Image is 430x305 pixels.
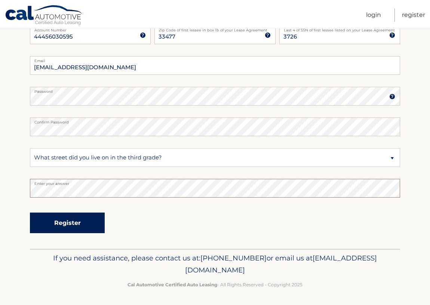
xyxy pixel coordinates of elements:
[30,179,400,185] label: Enter your answer
[279,25,400,31] label: Last 4 of SSN of first lessee listed on your Lease Agreement
[35,281,395,289] p: - All Rights Reserved - Copyright 2025
[30,25,151,44] input: Account Number
[30,25,151,31] label: Account Number
[265,32,271,38] img: tooltip.svg
[389,32,395,38] img: tooltip.svg
[30,56,400,75] input: Email
[366,9,381,22] a: Login
[30,56,400,62] label: Email
[154,25,275,31] label: Zip Code of first lessee in box 1b of your Lease Agreement
[140,32,146,38] img: tooltip.svg
[185,254,377,274] span: [EMAIL_ADDRESS][DOMAIN_NAME]
[30,118,400,123] label: Confirm Password
[389,94,395,100] img: tooltip.svg
[200,254,267,262] span: [PHONE_NUMBER]
[30,213,105,233] button: Register
[279,25,400,44] input: SSN or EIN (last 4 digits only)
[35,252,395,276] p: If you need assistance, please contact us at: or email us at
[402,9,425,22] a: Register
[30,87,400,93] label: Password
[154,25,275,44] input: Zip Code
[128,282,217,287] strong: Cal Automotive Certified Auto Leasing
[5,5,83,27] a: Cal Automotive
